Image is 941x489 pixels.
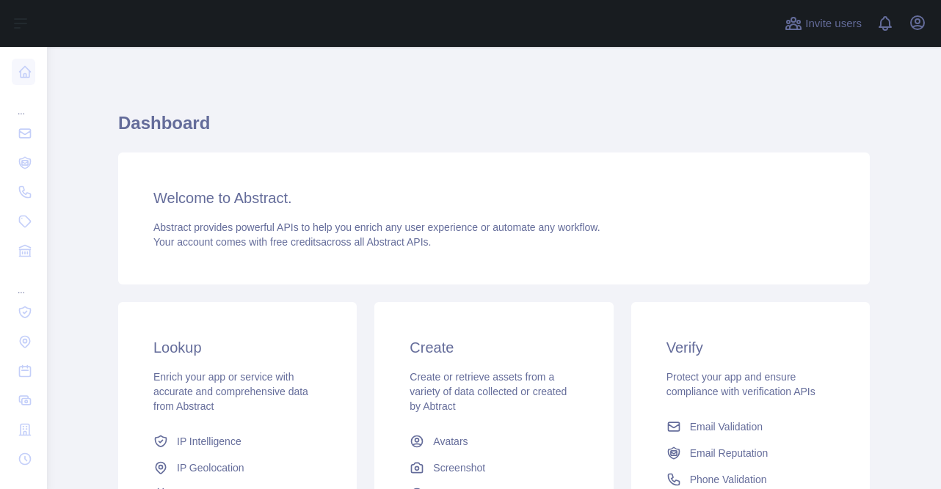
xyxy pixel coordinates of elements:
[661,413,840,440] a: Email Validation
[410,337,578,358] h3: Create
[410,371,567,412] span: Create or retrieve assets from a variety of data collected or created by Abtract
[661,440,840,466] a: Email Reputation
[666,337,835,358] h3: Verify
[690,446,769,460] span: Email Reputation
[118,111,870,147] h1: Dashboard
[270,236,321,248] span: free credits
[153,337,321,358] h3: Lookup
[148,428,327,455] a: IP Intelligence
[153,236,431,248] span: Your account comes with across all Abstract APIs.
[782,12,865,35] button: Invite users
[690,472,767,487] span: Phone Validation
[177,434,241,449] span: IP Intelligence
[153,188,835,208] h3: Welcome to Abstract.
[433,460,485,475] span: Screenshot
[148,455,327,481] a: IP Geolocation
[153,371,308,412] span: Enrich your app or service with accurate and comprehensive data from Abstract
[690,419,763,434] span: Email Validation
[12,267,35,296] div: ...
[404,455,584,481] a: Screenshot
[666,371,815,397] span: Protect your app and ensure compliance with verification APIs
[153,221,600,233] span: Abstract provides powerful APIs to help you enrich any user experience or automate any workflow.
[12,88,35,117] div: ...
[177,460,244,475] span: IP Geolocation
[805,15,862,32] span: Invite users
[404,428,584,455] a: Avatars
[433,434,468,449] span: Avatars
